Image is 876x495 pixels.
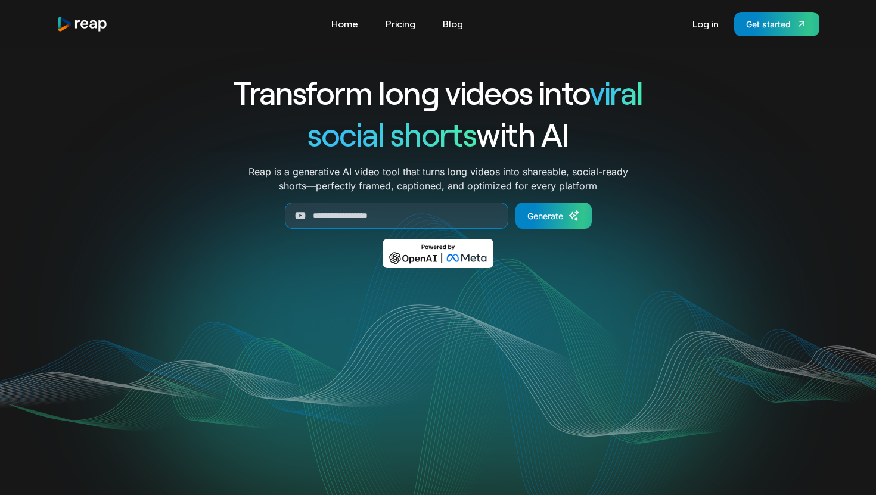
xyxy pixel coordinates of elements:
h1: Transform long videos into [190,71,686,113]
a: home [57,16,108,32]
a: Generate [515,203,592,229]
a: Home [325,14,364,33]
img: reap logo [57,16,108,32]
span: viral [589,73,642,111]
span: social shorts [307,114,476,153]
div: Get started [746,18,791,30]
a: Log in [686,14,725,33]
p: Reap is a generative AI video tool that turns long videos into shareable, social-ready shorts—per... [248,164,628,193]
a: Pricing [380,14,421,33]
div: Generate [527,210,563,222]
h1: with AI [190,113,686,155]
form: Generate Form [190,203,686,229]
a: Get started [734,12,819,36]
img: Powered by OpenAI & Meta [383,239,494,268]
a: Blog [437,14,469,33]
